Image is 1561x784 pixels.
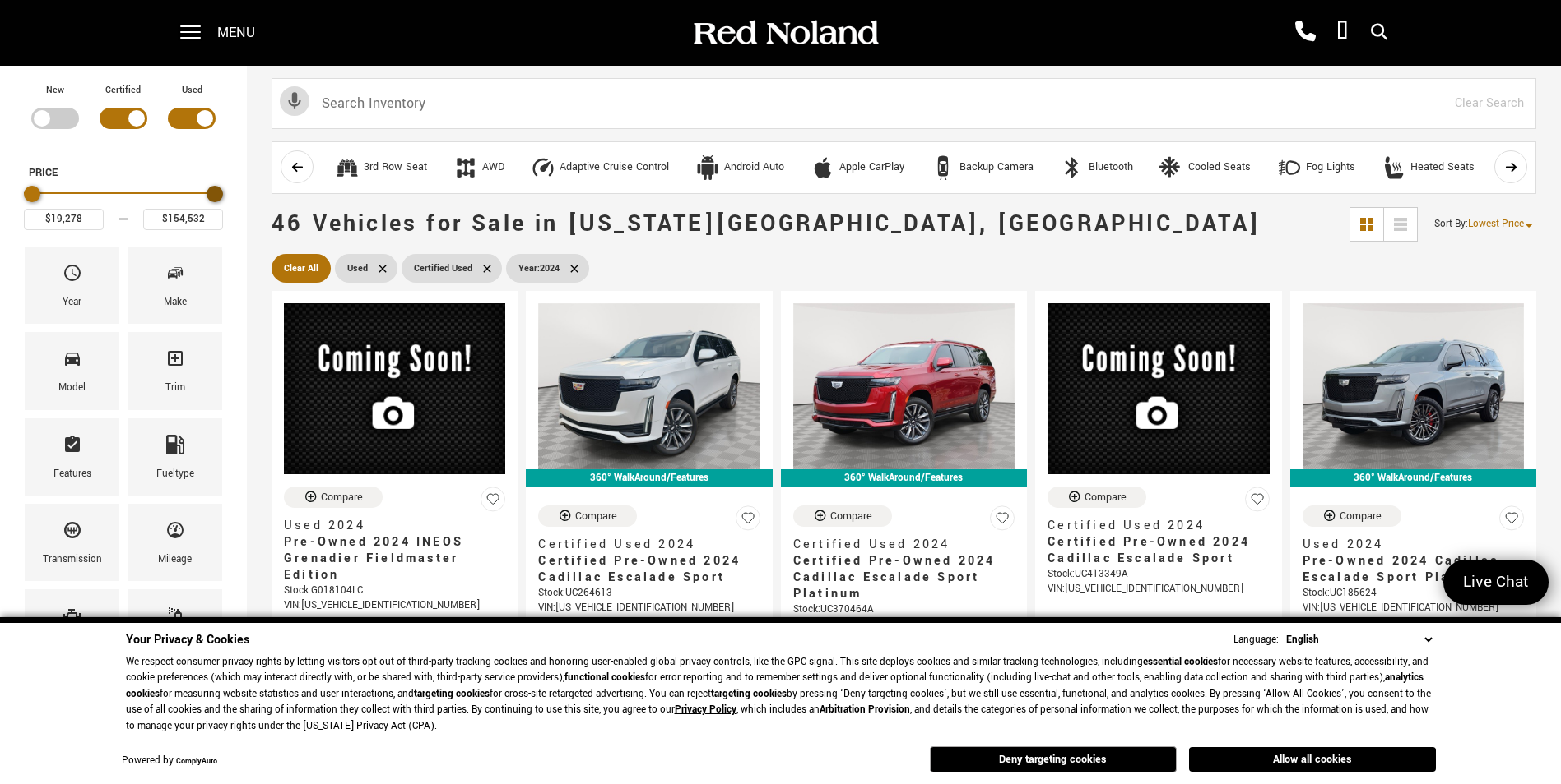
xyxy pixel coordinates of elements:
[922,150,1043,185] button: Backup CameraBackup Camera
[830,509,872,523] div: Compare
[1051,150,1142,185] button: BluetoothBluetooth
[444,150,513,185] button: AWDAWD
[326,150,436,185] button: 3rd Row Seat3rd Row Seat
[284,258,318,279] span: Clear All
[482,160,504,175] div: AWD
[1048,582,1269,597] div: VIN: [US_VEHICLE_IDENTIFICATION_NUMBER]
[46,82,64,99] label: New
[1494,150,1527,183] button: scroll right
[931,155,955,180] div: Backup Camera
[1277,155,1302,180] div: Fog Lights
[1340,509,1382,523] div: Compare
[128,589,222,666] div: ColorColor
[1150,150,1260,185] button: Cooled SeatsCooled Seats
[1159,155,1184,180] div: Cooled Seats
[1303,586,1524,601] div: Stock : UC185624
[575,509,617,523] div: Compare
[1048,567,1269,582] div: Stock : UC413349A
[1245,487,1270,519] button: Save Vehicle
[793,303,1015,469] img: 2024 Cadillac Escalade Sport Platinum
[1188,160,1251,175] div: Cooled Seats
[1189,747,1436,772] button: Allow all cookies
[182,82,202,99] label: Used
[321,490,363,505] div: Compare
[538,303,760,469] img: 2024 Cadillac Escalade Sport
[284,518,493,534] span: Used 2024
[518,258,560,279] span: 2024
[284,487,383,508] button: Compare Vehicle
[284,518,505,583] a: Used 2024Pre-Owned 2024 INEOS Grenadier Fieldmaster Edition
[284,534,493,583] span: Pre-Owned 2024 INEOS Grenadier Fieldmaster Edition
[518,262,540,274] span: Year :
[25,418,119,496] div: FeaturesFeatures
[531,155,555,180] div: Adaptive Cruise Control
[1048,487,1146,508] button: Compare Vehicle
[24,209,104,230] input: Minimum
[335,155,360,180] div: 3rd Row Seat
[165,431,185,465] span: Fueltype
[560,160,669,175] div: Adaptive Cruise Control
[526,469,772,487] div: 360° WalkAround/Features
[165,259,185,293] span: Make
[128,418,222,496] div: FueltypeFueltype
[53,465,91,483] div: Features
[29,165,218,180] h5: Price
[1303,505,1401,527] button: Compare Vehicle
[1268,150,1364,185] button: Fog LightsFog Lights
[280,86,309,116] svg: Click to toggle on voice search
[1048,518,1269,567] a: Certified Used 2024Certified Pre-Owned 2024 Cadillac Escalade Sport
[63,602,82,636] span: Engine
[63,431,82,465] span: Features
[1303,553,1512,586] span: Pre-Owned 2024 Cadillac Escalade Sport Platinum
[284,303,505,474] img: 2024 INEOS Grenadier Fieldmaster Edition
[538,553,747,586] span: Certified Pre-Owned 2024 Cadillac Escalade Sport
[690,19,880,48] img: Red Noland Auto Group
[128,247,222,324] div: MakeMake
[284,598,505,613] div: VIN: [US_VEHICLE_IDENTIFICATION_NUMBER]
[793,505,892,527] button: Compare Vehicle
[164,293,187,311] div: Make
[1048,534,1257,567] span: Certified Pre-Owned 2024 Cadillac Escalade Sport
[414,687,490,701] strong: targeting cookies
[538,505,637,527] button: Compare Vehicle
[1499,505,1524,537] button: Save Vehicle
[63,344,82,379] span: Model
[105,82,141,99] label: Certified
[1048,303,1269,474] img: 2024 Cadillac Escalade Sport
[781,469,1027,487] div: 360° WalkAround/Features
[156,465,194,483] div: Fueltype
[1373,150,1484,185] button: Heated SeatsHeated Seats
[793,602,1015,617] div: Stock : UC370464A
[1434,217,1468,231] span: Sort By :
[711,687,787,701] strong: targeting cookies
[128,504,222,581] div: MileageMileage
[481,487,505,519] button: Save Vehicle
[1306,160,1355,175] div: Fog Lights
[43,551,102,569] div: Transmission
[1303,537,1524,586] a: Used 2024Pre-Owned 2024 Cadillac Escalade Sport Platinum
[25,589,119,666] div: EngineEngine
[126,631,249,648] span: Your Privacy & Cookies
[122,756,217,767] div: Powered by
[1382,155,1406,180] div: Heated Seats
[63,293,81,311] div: Year
[675,703,736,717] a: Privacy Policy
[364,160,427,175] div: 3rd Row Seat
[453,155,478,180] div: AWD
[538,537,760,586] a: Certified Used 2024Certified Pre-Owned 2024 Cadillac Escalade Sport
[1282,631,1436,648] select: Language Select
[207,186,223,202] div: Maximum Price
[165,516,185,551] span: Mileage
[1233,634,1279,645] div: Language:
[686,150,793,185] button: Android AutoAndroid Auto
[176,756,217,767] a: ComplyAuto
[128,332,222,409] div: TrimTrim
[801,150,913,185] button: Apple CarPlayApple CarPlay
[281,150,314,183] button: scroll left
[165,344,185,379] span: Trim
[25,504,119,581] div: TransmissionTransmission
[522,150,678,185] button: Adaptive Cruise ControlAdaptive Cruise Control
[564,671,645,685] strong: functional cookies
[1455,571,1537,593] span: Live Chat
